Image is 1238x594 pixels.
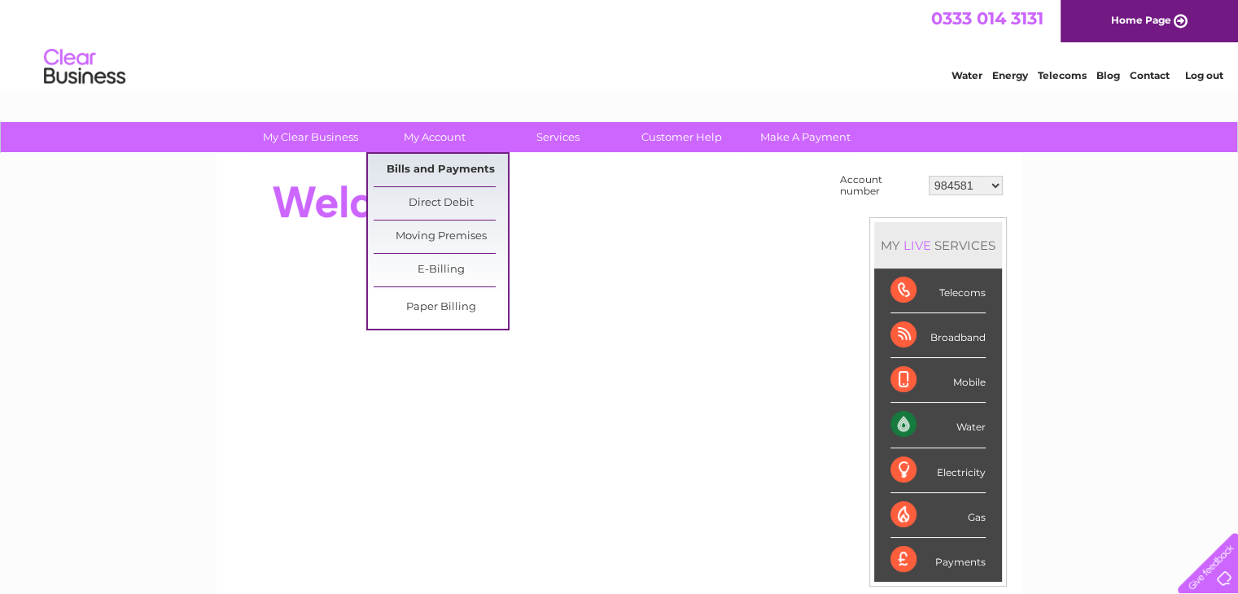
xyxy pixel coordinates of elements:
a: Paper Billing [374,291,508,324]
a: Blog [1096,69,1120,81]
div: MY SERVICES [874,222,1002,269]
div: Clear Business is a trading name of Verastar Limited (registered in [GEOGRAPHIC_DATA] No. 3667643... [235,9,1004,79]
div: Electricity [890,448,986,493]
a: Direct Debit [374,187,508,220]
div: Broadband [890,313,986,358]
td: Account number [836,170,925,201]
div: Water [890,403,986,448]
a: Telecoms [1038,69,1087,81]
a: Customer Help [615,122,749,152]
a: Bills and Payments [374,154,508,186]
a: Energy [992,69,1028,81]
div: Mobile [890,358,986,403]
a: E-Billing [374,254,508,286]
div: Telecoms [890,269,986,313]
a: Water [951,69,982,81]
a: My Clear Business [243,122,378,152]
a: 0333 014 3131 [931,8,1043,28]
div: Payments [890,538,986,582]
a: Contact [1130,69,1170,81]
a: Log out [1184,69,1223,81]
div: LIVE [900,238,934,253]
img: logo.png [43,42,126,92]
a: My Account [367,122,501,152]
a: Make A Payment [738,122,873,152]
div: Gas [890,493,986,538]
a: Services [491,122,625,152]
a: Moving Premises [374,221,508,253]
